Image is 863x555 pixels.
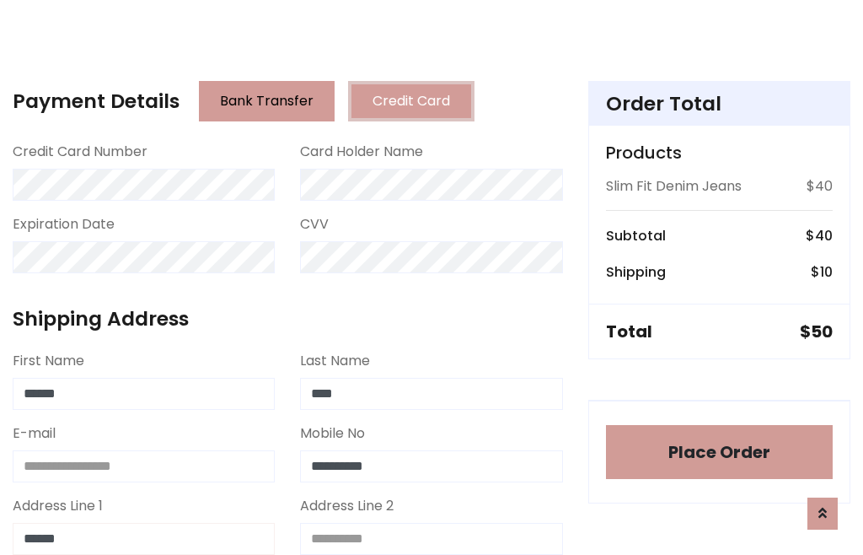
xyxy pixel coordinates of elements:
[606,425,833,479] button: Place Order
[13,142,147,162] label: Credit Card Number
[300,496,394,516] label: Address Line 2
[199,81,335,121] button: Bank Transfer
[800,321,833,342] h5: $
[811,264,833,280] h6: $
[606,176,742,197] p: Slim Fit Denim Jeans
[300,351,370,371] label: Last Name
[811,320,833,343] span: 50
[300,142,423,162] label: Card Holder Name
[606,264,666,280] h6: Shipping
[300,423,365,444] label: Mobile No
[13,89,180,113] h4: Payment Details
[820,262,833,282] span: 10
[300,214,329,234] label: CVV
[606,321,652,342] h5: Total
[13,307,563,331] h4: Shipping Address
[606,92,833,116] h4: Order Total
[13,214,115,234] label: Expiration Date
[815,226,833,245] span: 40
[13,351,84,371] label: First Name
[807,176,833,197] p: $40
[606,228,666,244] h6: Subtotal
[13,423,56,444] label: E-mail
[806,228,833,244] h6: $
[606,143,833,163] h5: Products
[348,81,474,121] button: Credit Card
[13,496,103,516] label: Address Line 1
